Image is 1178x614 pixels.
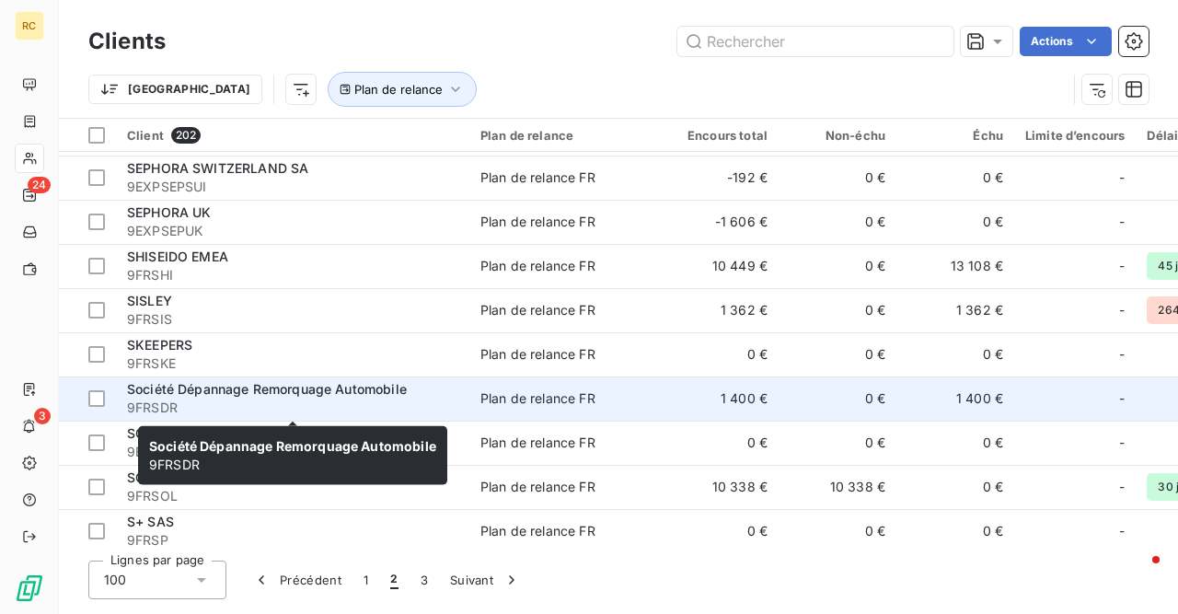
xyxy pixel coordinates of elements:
span: SKEEPERS [127,337,192,353]
button: 3 [410,561,439,599]
span: 9FRSDR [127,399,458,417]
td: 10 449 € [661,244,779,288]
span: 100 [104,571,126,589]
td: 0 € [896,465,1014,509]
button: 1 [352,561,379,599]
div: Plan de relance FR [480,478,595,496]
div: Limite d’encours [1025,128,1125,143]
td: 0 € [661,421,779,465]
span: 9FRSHI [127,266,458,284]
span: - [1119,434,1125,452]
div: Plan de relance FR [480,257,595,275]
span: 9EXPSEPUK [127,222,458,240]
td: 0 € [896,509,1014,553]
td: -192 € [661,156,779,200]
td: 0 € [896,200,1014,244]
span: Plan de relance [354,82,443,97]
span: Client [127,128,164,143]
td: 0 € [779,421,896,465]
img: Logo LeanPay [15,573,44,603]
td: 10 338 € [661,465,779,509]
td: 0 € [896,332,1014,377]
button: [GEOGRAPHIC_DATA] [88,75,262,104]
span: SHISEIDO EMEA [127,249,228,264]
span: - [1119,213,1125,231]
span: 9FRSOL [127,487,458,505]
td: 13 108 € [896,244,1014,288]
td: 0 € [779,509,896,553]
span: SEPHORA SWITZERLAND SA [127,160,308,176]
span: - [1119,345,1125,364]
span: S+ SAS [127,514,174,529]
div: Plan de relance FR [480,522,595,540]
td: 0 € [779,377,896,421]
td: 10 338 € [779,465,896,509]
span: 3 [34,408,51,424]
td: 0 € [779,288,896,332]
span: 2 [390,571,398,589]
input: Rechercher [677,27,953,56]
span: SEPHORA UK [127,204,212,220]
span: SISLEY [127,293,172,308]
td: 1 400 € [896,377,1014,421]
span: 9EXPSOL [127,443,458,461]
td: 0 € [779,244,896,288]
div: Plan de relance FR [480,345,595,364]
span: - [1119,522,1125,540]
span: 9FRSKE [127,354,458,373]
td: 0 € [779,332,896,377]
td: 0 € [779,200,896,244]
button: Actions [1020,27,1112,56]
span: - [1119,257,1125,275]
td: -1 606 € [661,200,779,244]
div: RC [15,11,44,41]
button: Précédent [241,561,352,599]
span: SOL DE JANEIRO [GEOGRAPHIC_DATA] [127,425,372,441]
div: Encours total [672,128,768,143]
div: Plan de relance FR [480,168,595,187]
td: 1 362 € [896,288,1014,332]
h3: Clients [88,25,166,58]
span: 202 [171,127,201,144]
span: Société Dépannage Remorquage Automobile [149,438,436,454]
div: Non-échu [790,128,885,143]
span: 24 [28,177,51,193]
div: Plan de relance FR [480,434,595,452]
span: SOL DE JANEIRO USA INC [127,469,293,485]
button: Suivant [439,561,532,599]
span: - [1119,301,1125,319]
td: 1 362 € [661,288,779,332]
button: Plan de relance [328,72,477,107]
div: Plan de relance [480,128,650,143]
button: 2 [379,561,409,599]
div: Plan de relance FR [480,213,595,231]
div: Échu [907,128,1003,143]
td: 0 € [896,156,1014,200]
td: 1 400 € [661,377,779,421]
span: 9FRSDR [149,438,436,472]
span: - [1119,389,1125,408]
span: 9FRSIS [127,310,458,329]
span: 9FRSP [127,531,458,550]
td: 0 € [661,509,779,553]
td: 0 € [661,332,779,377]
div: Plan de relance FR [480,301,595,319]
td: 0 € [896,421,1014,465]
span: - [1119,168,1125,187]
iframe: Intercom live chat [1115,551,1160,596]
span: 9EXPSEPSUI [127,178,458,196]
td: 0 € [779,156,896,200]
span: Société Dépannage Remorquage Automobile [127,381,407,397]
div: Plan de relance FR [480,389,595,408]
span: - [1119,478,1125,496]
